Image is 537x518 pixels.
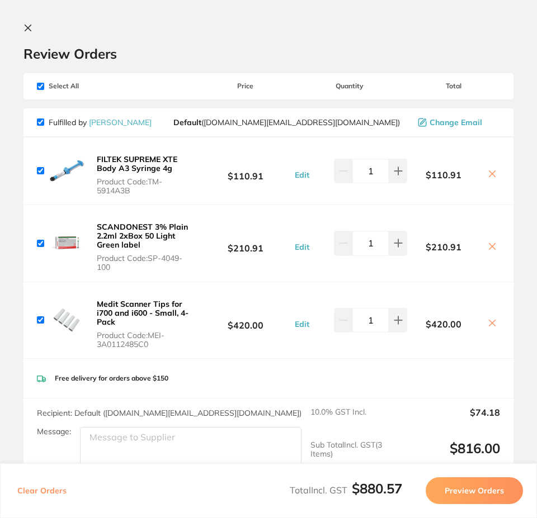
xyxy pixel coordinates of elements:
b: $210.91 [199,233,292,254]
p: Free delivery for orders above $150 [55,374,168,382]
b: $110.91 [407,170,480,180]
span: Price [199,82,292,90]
button: Preview Orders [426,477,523,504]
span: Product Code: MEI-3A0112485C0 [97,331,196,349]
b: $210.91 [407,242,480,252]
span: 10.0 % GST Incl. [310,407,401,431]
span: customer.care@henryschein.com.au [173,118,400,127]
span: Quantity [291,82,407,90]
b: $420.00 [199,310,292,330]
img: c3pvZDR3bQ [49,153,84,189]
button: Clear Orders [14,477,70,504]
span: Product Code: TM-5914A3B [97,177,196,195]
button: FILTEK SUPREME XTE Body A3 Syringe 4g Product Code:TM-5914A3B [93,154,199,196]
span: Select All [37,82,149,90]
b: $110.91 [199,161,292,182]
h2: Review Orders [23,45,514,62]
span: Product Code: SP-4049-100 [97,254,196,272]
button: Medit Scanner Tips for i700 and i600 - Small, 4-Pack Product Code:MEI-3A0112485C0 [93,299,199,349]
output: $74.18 [410,407,501,431]
span: Total [407,82,500,90]
b: $880.57 [352,480,402,497]
b: SCANDONEST 3% Plain 2.2ml 2xBox 50 Light Green label [97,222,188,250]
b: Default [173,117,201,127]
a: [PERSON_NAME] [89,117,152,127]
button: Change Email [414,117,500,127]
label: Message: [37,427,71,436]
b: $420.00 [407,319,480,329]
img: eGJhNnJwZQ [49,302,84,338]
p: Fulfilled by [49,118,152,127]
button: Edit [291,242,313,252]
img: OTdsZXd6eQ [49,225,84,261]
span: Recipient: Default ( [DOMAIN_NAME][EMAIL_ADDRESS][DOMAIN_NAME] ) [37,408,302,418]
b: FILTEK SUPREME XTE Body A3 Syringe 4g [97,154,177,173]
span: Change Email [430,118,482,127]
b: Medit Scanner Tips for i700 and i600 - Small, 4-Pack [97,299,189,327]
button: SCANDONEST 3% Plain 2.2ml 2xBox 50 Light Green label Product Code:SP-4049-100 [93,222,199,272]
output: $816.00 [410,440,501,472]
button: Edit [291,170,313,180]
button: Edit [291,319,313,329]
span: Sub Total Incl. GST ( 3 Items) [310,440,401,472]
